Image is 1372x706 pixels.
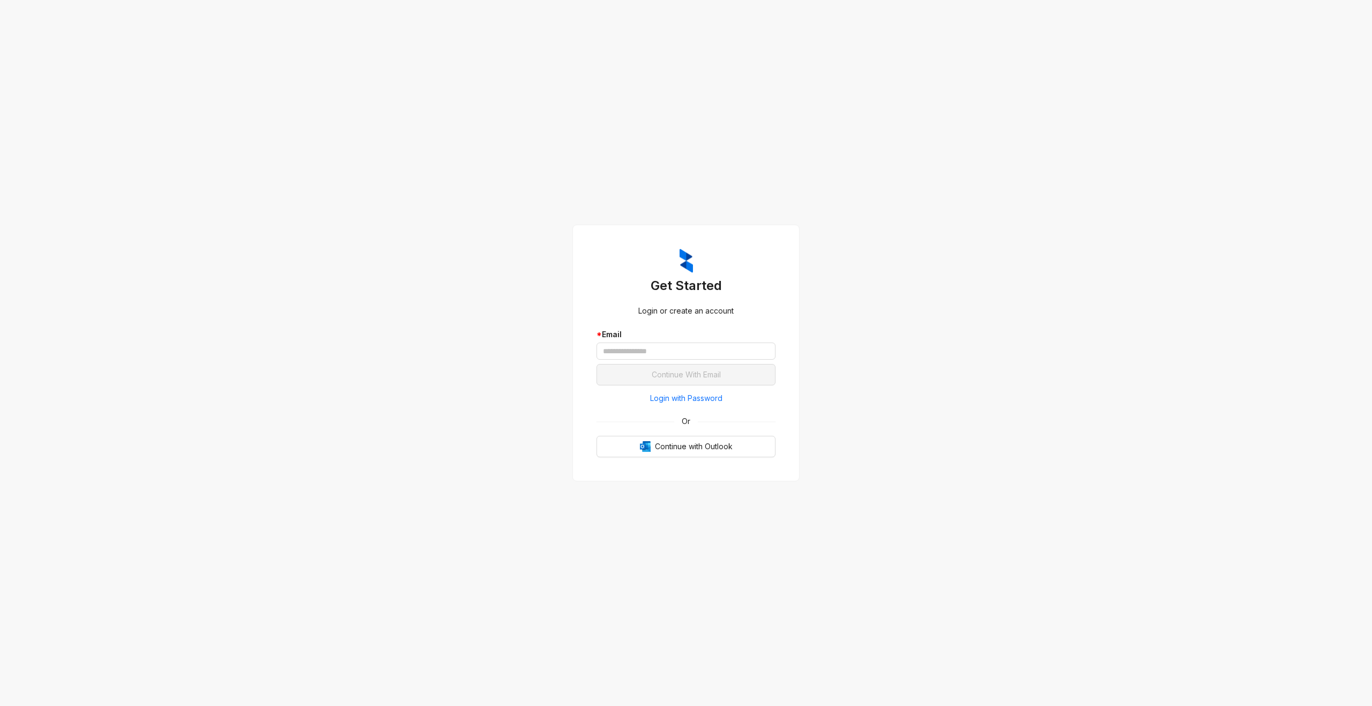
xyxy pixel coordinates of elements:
div: Login or create an account [596,305,776,317]
span: Or [674,415,698,427]
button: Login with Password [596,390,776,407]
button: OutlookContinue with Outlook [596,436,776,457]
div: Email [596,329,776,340]
span: Login with Password [650,392,722,404]
img: ZumaIcon [680,249,693,273]
h3: Get Started [596,277,776,294]
button: Continue With Email [596,364,776,385]
img: Outlook [640,441,651,452]
span: Continue with Outlook [655,441,733,452]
